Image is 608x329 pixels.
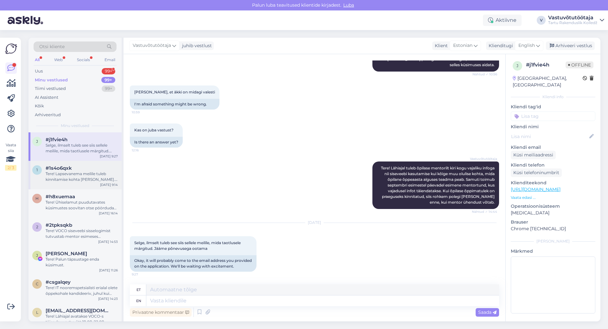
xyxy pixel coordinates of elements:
span: 2 [36,225,38,229]
a: [URL][DOMAIN_NAME] [511,187,560,192]
span: #1s4o6qxk [46,165,72,171]
div: Tere! Ühiselamut puudutavates küsimustes soovitan otse pöörduda õpilaskodu [PERSON_NAME], kelleks... [46,199,118,211]
p: Kliendi nimi [511,123,595,130]
div: [DATE] 9:14 [100,182,118,187]
div: Socials [76,56,91,64]
p: Operatsioonisüsteem [511,203,595,210]
p: [MEDICAL_DATA] [511,210,595,216]
span: Vastuvõtutöötaja [470,156,497,161]
p: Vaata edasi ... [511,195,595,200]
p: Brauser [511,219,595,225]
span: Luba [341,2,356,8]
p: Kliendi telefon [511,162,595,168]
div: Vastuvõtutöötaja [548,15,597,20]
div: [DATE] 14:23 [98,296,118,301]
div: Web [53,56,64,64]
span: c [36,282,39,286]
div: V [537,16,546,25]
div: [DATE] 16:14 [99,211,118,216]
span: Tere! Lähiajal tuleb õpilase mentorilt kiri kogu vajaliku infoga nii siseveebi kasutamise kui kõi... [381,166,496,205]
div: 2 / 3 [5,165,16,171]
span: lesjakozlovskaja17@gmail.com [46,308,111,313]
input: Lisa nimi [511,133,588,140]
span: #csgalqey [46,279,71,285]
span: Estonian [453,42,472,49]
div: Klient [432,42,448,49]
span: Saada [478,309,497,315]
div: 99+ [102,85,115,92]
a: VastuvõtutöötajaTartu Rakenduslik Kolledž [548,15,604,25]
span: j [516,63,518,68]
p: Kliendi email [511,144,595,151]
div: [GEOGRAPHIC_DATA], [GEOGRAPHIC_DATA] [513,75,583,88]
div: Tere! Lapsevanema meilile tuleb kinnitamise kohta [PERSON_NAME]. Täpsem juhis kinnitamise kohta o... [46,171,118,182]
div: [DATE] 11:26 [99,268,118,273]
div: Kõik [35,103,44,109]
span: #j1fvie4h [46,137,67,142]
p: Kliendi tag'id [511,104,595,110]
span: Kas on juba vastust? [134,128,174,132]
div: Uus [35,68,43,74]
p: Chrome [TECHNICAL_ID] [511,225,595,232]
span: Nähtud ✓ 14:44 [472,209,497,214]
div: Arhiveeritud [35,112,61,118]
div: [PERSON_NAME] [511,238,595,244]
input: Lisa tag [511,111,595,121]
span: 12:16 [132,148,155,153]
div: I'm afraid something might be wrong. [130,99,219,110]
div: Selge, ilmselt tuleb see siis sellele meilile, mida taotlusele märgitud. Jääme põnevusega ootama [46,142,118,154]
div: Küsi telefoninumbrit [511,168,562,177]
div: Is there an answer yet? [130,137,183,148]
span: Offline [566,61,593,68]
div: All [34,56,41,64]
div: Küsi meiliaadressi [511,151,556,159]
p: Klienditeekond [511,180,595,186]
div: Email [103,56,117,64]
div: Tere! IT nooremspetsialisti erialal olete õppekohale kandideeriv, juhul kui eespool olijatest õpp... [46,285,118,296]
span: Vastuvõtutöötaja [133,42,171,49]
div: Tartu Rakenduslik Kolledž [548,20,597,25]
span: j [36,139,38,144]
div: 99+ [102,68,115,74]
span: J [36,253,38,258]
div: Kliendi info [511,94,595,100]
div: Tere! Lähiajal avatakse VOCO-s täiendav vastuvõtt 18.08-22.08 üksikutele kohtadele, info jõuab lä... [46,313,118,325]
div: # j1fvie4h [526,61,566,69]
img: Askly Logo [5,43,17,55]
div: Vaata siia [5,142,16,171]
span: h [35,196,39,201]
div: Tere! Palun täpsustage enda küsimust. [46,256,118,268]
div: [DATE] [130,220,499,225]
span: Otsi kliente [39,43,65,50]
span: Juri Lyamin [46,251,87,256]
span: 1 [36,168,38,172]
div: Arhiveeri vestlus [546,41,595,50]
span: 10:59 [132,110,155,115]
span: #h8xuemaa [46,194,75,199]
span: English [518,42,535,49]
span: Minu vestlused [61,123,89,129]
span: Nähtud ✓ 10:56 [472,72,497,77]
div: [DATE] 9:27 [100,154,118,159]
div: Klienditugi [486,42,513,49]
span: [PERSON_NAME], et äkki on midagi valesti [134,90,215,94]
div: Tere! VOCO siseveebi sisselogimist tutvustab mentor esimeses mentortunnis, mis toimub septembri a... [46,228,118,239]
div: Minu vestlused [35,77,68,83]
div: juhib vestlust [180,42,212,49]
span: Selge, ilmselt tuleb see siis sellele meilile, mida taotlusele märgitud. Jääme põnevusega ootama [134,240,242,251]
div: Tiimi vestlused [35,85,66,92]
p: Märkmed [511,248,595,255]
span: 9:27 [132,272,155,277]
div: Okay, it will probably come to the email address you provided on the application. We'll be waitin... [130,255,256,272]
div: AI Assistent [35,94,58,101]
div: 99+ [101,77,115,83]
span: l [36,310,38,315]
div: en [136,295,141,306]
div: Aktiivne [483,15,522,26]
div: [DATE] 14:53 [98,239,118,244]
span: #2tpksqkb [46,222,72,228]
div: et [136,284,141,295]
div: Privaatne kommentaar [130,308,192,317]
